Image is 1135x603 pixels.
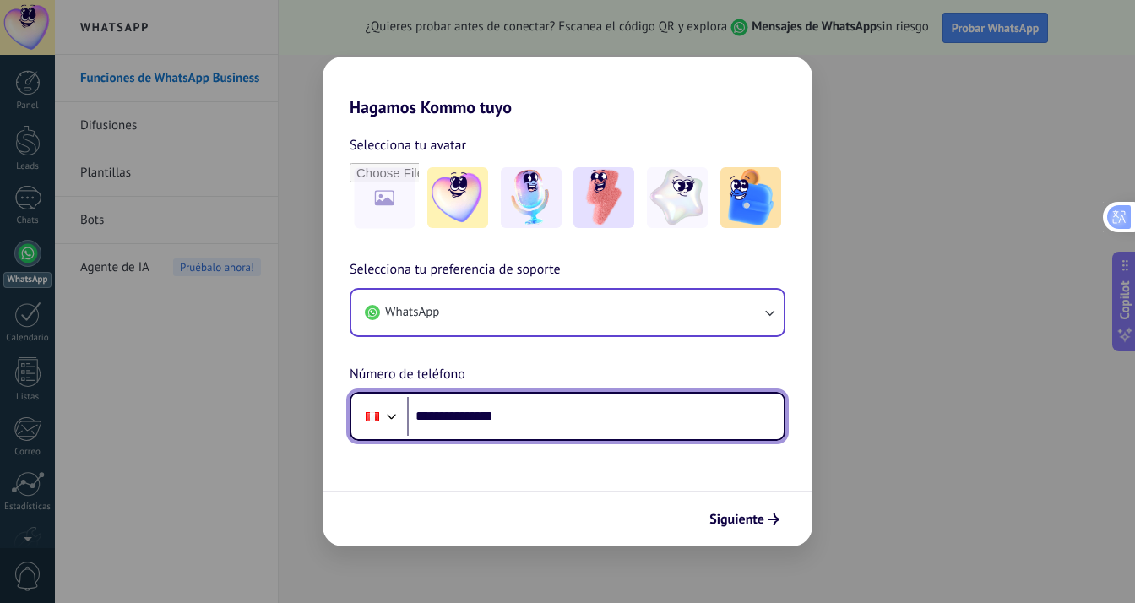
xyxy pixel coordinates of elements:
[356,399,388,434] div: Peru: + 51
[350,134,466,156] span: Selecciona tu avatar
[427,167,488,228] img: -1.jpeg
[720,167,781,228] img: -5.jpeg
[647,167,708,228] img: -4.jpeg
[573,167,634,228] img: -3.jpeg
[351,290,784,335] button: WhatsApp
[323,57,812,117] h2: Hagamos Kommo tuyo
[702,505,787,534] button: Siguiente
[501,167,562,228] img: -2.jpeg
[385,304,439,321] span: WhatsApp
[709,513,764,525] span: Siguiente
[350,259,561,281] span: Selecciona tu preferencia de soporte
[350,364,465,386] span: Número de teléfono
